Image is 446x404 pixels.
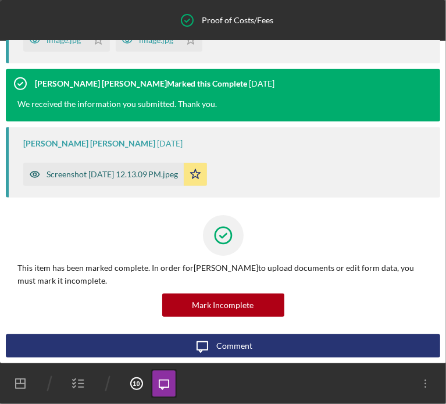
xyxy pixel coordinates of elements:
[162,294,284,317] button: Mark Incomplete
[6,334,440,357] button: Comment
[202,16,273,25] div: Proof of Costs/Fees
[133,380,140,387] tspan: 10
[17,262,429,288] p: This item has been marked complete. In order for [PERSON_NAME] to upload documents or edit form d...
[23,163,207,186] button: Screenshot [DATE] 12.13.09 PM.jpeg
[23,139,155,148] div: [PERSON_NAME] [PERSON_NAME]
[249,79,274,88] time: 2025-04-30 14:30
[35,79,247,88] div: [PERSON_NAME] [PERSON_NAME] Marked this Complete
[47,170,178,179] div: Screenshot [DATE] 12.13.09 PM.jpeg
[217,334,253,357] div: Comment
[157,139,183,148] time: 2025-08-19 16:19
[192,294,254,317] div: Mark Incomplete
[6,98,229,121] div: We received the information you submitted. Thank you.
